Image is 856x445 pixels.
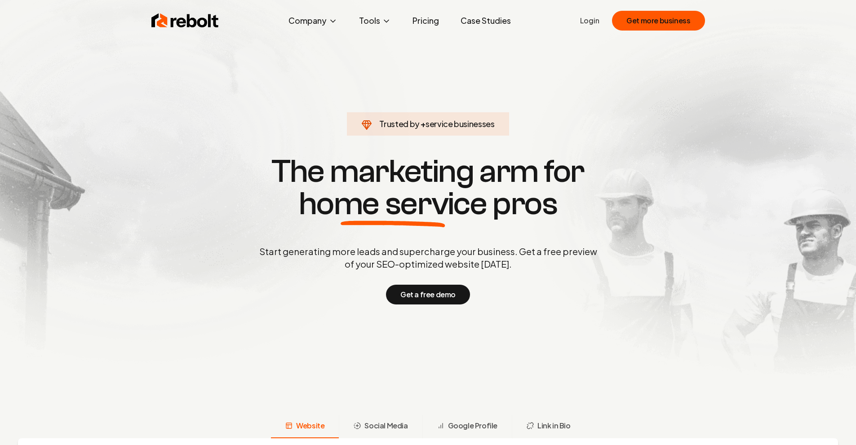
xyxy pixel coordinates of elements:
button: Social Media [339,415,422,438]
span: Website [296,420,324,431]
button: Google Profile [422,415,512,438]
span: Trusted by [379,119,419,129]
button: Tools [352,12,398,30]
a: Case Studies [453,12,518,30]
span: Link in Bio [537,420,571,431]
span: + [421,119,426,129]
h1: The marketing arm for pros [213,155,644,220]
button: Company [281,12,345,30]
a: Login [580,15,599,26]
span: service businesses [426,119,495,129]
button: Get a free demo [386,285,470,304]
img: Rebolt Logo [151,12,219,30]
button: Website [271,415,339,438]
span: Google Profile [448,420,497,431]
span: Social Media [364,420,408,431]
button: Get more business [612,11,705,31]
button: Link in Bio [512,415,585,438]
span: home service [299,188,487,220]
a: Pricing [405,12,446,30]
p: Start generating more leads and supercharge your business. Get a free preview of your SEO-optimiz... [257,245,599,270]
